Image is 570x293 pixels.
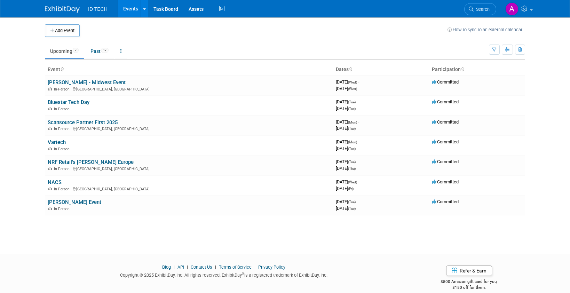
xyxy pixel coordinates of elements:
[358,139,359,144] span: -
[336,79,359,85] span: [DATE]
[348,140,357,144] span: (Mon)
[357,99,358,104] span: -
[349,66,352,72] a: Sort by Start Date
[336,99,358,104] span: [DATE]
[48,186,330,191] div: [GEOGRAPHIC_DATA], [GEOGRAPHIC_DATA]
[432,119,459,125] span: Committed
[348,160,356,164] span: (Tue)
[48,107,52,110] img: In-Person Event
[191,264,212,270] a: Contact Us
[101,48,109,53] span: 17
[333,64,429,76] th: Dates
[258,264,285,270] a: Privacy Policy
[48,99,89,105] a: Bluestar Tech Day
[358,79,359,85] span: -
[336,146,356,151] span: [DATE]
[48,87,52,90] img: In-Person Event
[48,119,118,126] a: Scansource Partner First 2025
[446,266,492,276] a: Refer & Earn
[48,199,101,205] a: [PERSON_NAME] Event
[48,147,52,150] img: In-Person Event
[54,87,72,92] span: In-Person
[336,199,358,204] span: [DATE]
[48,187,52,190] img: In-Person Event
[54,127,72,131] span: In-Person
[348,180,357,184] span: (Wed)
[177,264,184,270] a: API
[336,139,359,144] span: [DATE]
[54,207,72,211] span: In-Person
[48,207,52,210] img: In-Person Event
[48,127,52,130] img: In-Person Event
[45,45,84,58] a: Upcoming7
[348,147,356,151] span: (Tue)
[54,147,72,151] span: In-Person
[48,126,330,131] div: [GEOGRAPHIC_DATA], [GEOGRAPHIC_DATA]
[348,87,357,91] span: (Wed)
[54,187,72,191] span: In-Person
[85,45,114,58] a: Past17
[73,48,79,53] span: 7
[432,79,459,85] span: Committed
[45,24,80,37] button: Add Event
[348,80,357,84] span: (Wed)
[253,264,257,270] span: |
[48,166,330,171] div: [GEOGRAPHIC_DATA], [GEOGRAPHIC_DATA]
[336,206,356,211] span: [DATE]
[358,179,359,184] span: -
[185,264,190,270] span: |
[336,119,359,125] span: [DATE]
[213,264,218,270] span: |
[45,270,403,278] div: Copyright © 2025 ExhibitDay, Inc. All rights reserved. ExhibitDay is a registered trademark of Ex...
[48,139,66,145] a: Vartech
[54,167,72,171] span: In-Person
[348,107,356,111] span: (Tue)
[60,66,64,72] a: Sort by Event Name
[358,119,359,125] span: -
[336,179,359,184] span: [DATE]
[413,285,525,291] div: $150 off for them.
[357,199,358,204] span: -
[48,79,126,86] a: [PERSON_NAME] - Midwest Event
[348,127,356,130] span: (Tue)
[413,274,525,290] div: $500 Amazon gift card for you,
[45,64,333,76] th: Event
[336,106,356,111] span: [DATE]
[357,159,358,164] span: -
[432,179,459,184] span: Committed
[48,167,52,170] img: In-Person Event
[429,64,525,76] th: Participation
[348,100,356,104] span: (Tue)
[348,120,357,124] span: (Mon)
[432,99,459,104] span: Committed
[461,66,464,72] a: Sort by Participation Type
[348,207,356,211] span: (Tue)
[219,264,252,270] a: Terms of Service
[48,159,134,165] a: NRF Retail's [PERSON_NAME] Europe
[474,7,490,12] span: Search
[336,186,354,191] span: [DATE]
[432,159,459,164] span: Committed
[464,3,496,15] a: Search
[336,126,356,131] span: [DATE]
[336,166,356,171] span: [DATE]
[162,264,171,270] a: Blog
[448,27,525,32] a: How to sync to an external calendar...
[172,264,176,270] span: |
[348,200,356,204] span: (Tue)
[242,272,244,276] sup: ®
[336,159,358,164] span: [DATE]
[48,179,62,185] a: NACS
[432,139,459,144] span: Committed
[88,6,108,12] span: ID TECH
[45,6,80,13] img: ExhibitDay
[432,199,459,204] span: Committed
[54,107,72,111] span: In-Person
[336,86,357,91] span: [DATE]
[505,2,518,16] img: Aileen Sun
[48,86,330,92] div: [GEOGRAPHIC_DATA], [GEOGRAPHIC_DATA]
[348,167,356,171] span: (Thu)
[348,187,354,191] span: (Fri)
